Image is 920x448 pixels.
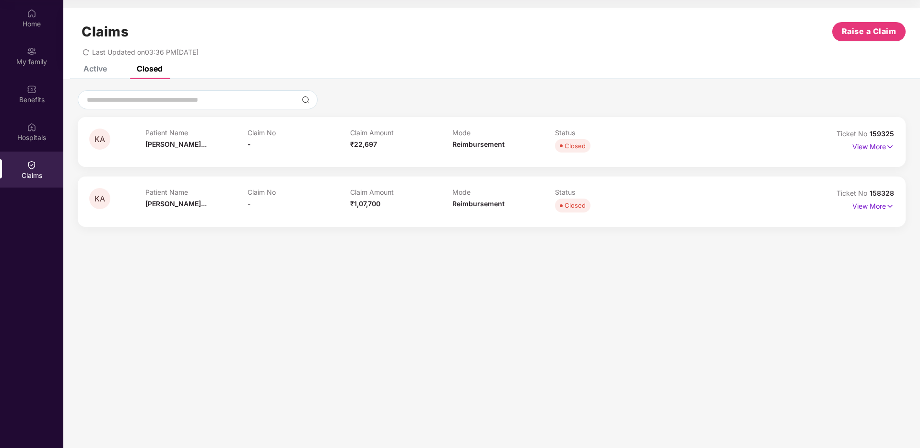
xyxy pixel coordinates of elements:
p: Mode [452,188,555,196]
p: Patient Name [145,188,248,196]
span: ₹1,07,700 [350,200,380,208]
img: svg+xml;base64,PHN2ZyB4bWxucz0iaHR0cDovL3d3dy53My5vcmcvMjAwMC9zdmciIHdpZHRoPSIxNyIgaGVpZ2h0PSIxNy... [886,141,894,152]
p: Mode [452,129,555,137]
img: svg+xml;base64,PHN2ZyBpZD0iSG9tZSIgeG1sbnM9Imh0dHA6Ly93d3cudzMub3JnLzIwMDAvc3ZnIiB3aWR0aD0iMjAiIG... [27,9,36,18]
span: redo [83,48,89,56]
p: View More [852,199,894,212]
span: Ticket No [837,130,870,138]
img: svg+xml;base64,PHN2ZyBpZD0iU2VhcmNoLTMyeDMyIiB4bWxucz0iaHR0cDovL3d3dy53My5vcmcvMjAwMC9zdmciIHdpZH... [302,96,309,104]
span: - [248,140,251,148]
span: [PERSON_NAME]... [145,140,207,148]
div: Closed [137,64,163,73]
span: Ticket No [837,189,870,197]
img: svg+xml;base64,PHN2ZyBpZD0iQmVuZWZpdHMiIHhtbG5zPSJodHRwOi8vd3d3LnczLm9yZy8yMDAwL3N2ZyIgd2lkdGg9Ij... [27,84,36,94]
img: svg+xml;base64,PHN2ZyB3aWR0aD0iMjAiIGhlaWdodD0iMjAiIHZpZXdCb3g9IjAgMCAyMCAyMCIgZmlsbD0ibm9uZSIgeG... [27,47,36,56]
button: Raise a Claim [832,22,906,41]
div: Active [83,64,107,73]
p: View More [852,139,894,152]
img: svg+xml;base64,PHN2ZyBpZD0iSG9zcGl0YWxzIiB4bWxucz0iaHR0cDovL3d3dy53My5vcmcvMjAwMC9zdmciIHdpZHRoPS... [27,122,36,132]
span: KA [94,135,105,143]
span: 158328 [870,189,894,197]
span: KA [94,195,105,203]
p: Claim Amount [350,129,453,137]
span: - [248,200,251,208]
p: Claim No [248,188,350,196]
div: Closed [565,200,586,210]
span: ₹22,697 [350,140,377,148]
p: Claim No [248,129,350,137]
img: svg+xml;base64,PHN2ZyB4bWxucz0iaHR0cDovL3d3dy53My5vcmcvMjAwMC9zdmciIHdpZHRoPSIxNyIgaGVpZ2h0PSIxNy... [886,201,894,212]
span: Raise a Claim [842,25,896,37]
span: [PERSON_NAME]... [145,200,207,208]
span: 159325 [870,130,894,138]
span: Last Updated on 03:36 PM[DATE] [92,48,199,56]
img: svg+xml;base64,PHN2ZyBpZD0iQ2xhaW0iIHhtbG5zPSJodHRwOi8vd3d3LnczLm9yZy8yMDAwL3N2ZyIgd2lkdGg9IjIwIi... [27,160,36,170]
div: Closed [565,141,586,151]
span: Reimbursement [452,140,505,148]
span: Reimbursement [452,200,505,208]
p: Status [555,129,658,137]
p: Status [555,188,658,196]
h1: Claims [82,24,129,40]
p: Claim Amount [350,188,453,196]
p: Patient Name [145,129,248,137]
